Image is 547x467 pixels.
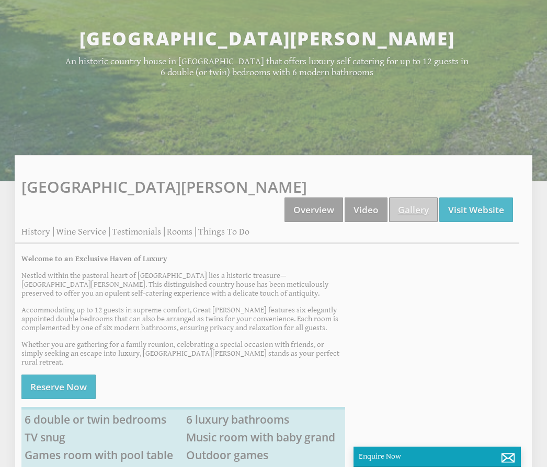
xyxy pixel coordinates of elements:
li: TV snug [21,428,183,446]
p: Accommodating up to 12 guests in supreme comfort, Great [PERSON_NAME] features six elegantly appo... [21,306,345,332]
a: Testimonials [112,226,161,237]
li: Games room with pool table [21,446,183,464]
a: Things To Do [198,226,249,237]
p: Enquire Now [359,452,516,461]
p: An historic country house in [GEOGRAPHIC_DATA] that offers luxury self catering for up to 12 gues... [65,56,470,78]
p: Nestled within the pastoral heart of [GEOGRAPHIC_DATA] lies a historic treasure—[GEOGRAPHIC_DATA]... [21,271,345,298]
a: Reserve Now [21,375,96,399]
a: Rooms [167,226,192,237]
a: Overview [284,197,343,222]
a: [GEOGRAPHIC_DATA][PERSON_NAME] [21,176,307,197]
li: 6 double or twin bedrooms [21,411,183,428]
a: Video [345,197,388,222]
a: Visit Website [439,197,513,222]
a: Wine Service [56,226,106,237]
li: 6 luxury bathrooms [183,411,345,428]
a: Gallery [389,197,438,222]
h2: [GEOGRAPHIC_DATA][PERSON_NAME] [65,26,470,51]
strong: Welcome to an Exclusive Haven of Luxury [21,254,167,263]
a: History [21,226,50,237]
li: Outdoor games [183,446,345,464]
p: Whether you are gathering for a family reunion, celebrating a special occasion with friends, or s... [21,340,345,367]
li: Music room with baby grand [183,428,345,446]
